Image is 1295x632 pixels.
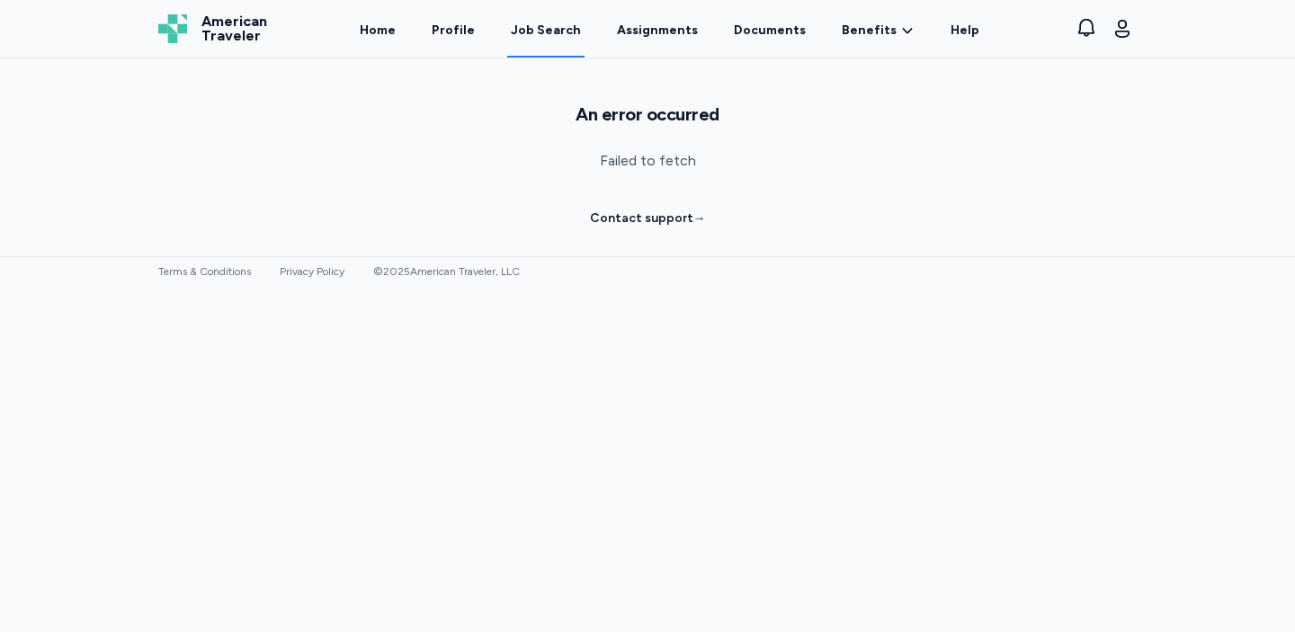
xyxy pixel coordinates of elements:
[507,2,585,58] a: Job Search
[201,14,267,43] span: American Traveler
[280,265,344,278] a: Privacy Policy
[693,210,706,226] span: →
[511,22,581,40] div: Job Search
[842,22,915,40] a: Benefits
[842,22,897,40] span: Benefits
[373,265,520,278] span: © 2025 American Traveler, LLC
[158,265,251,278] a: Terms & Conditions
[29,148,1266,174] p: Failed to fetch
[590,209,706,227] a: Contact support
[158,14,187,43] img: Logo
[29,102,1266,127] h1: An error occurred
